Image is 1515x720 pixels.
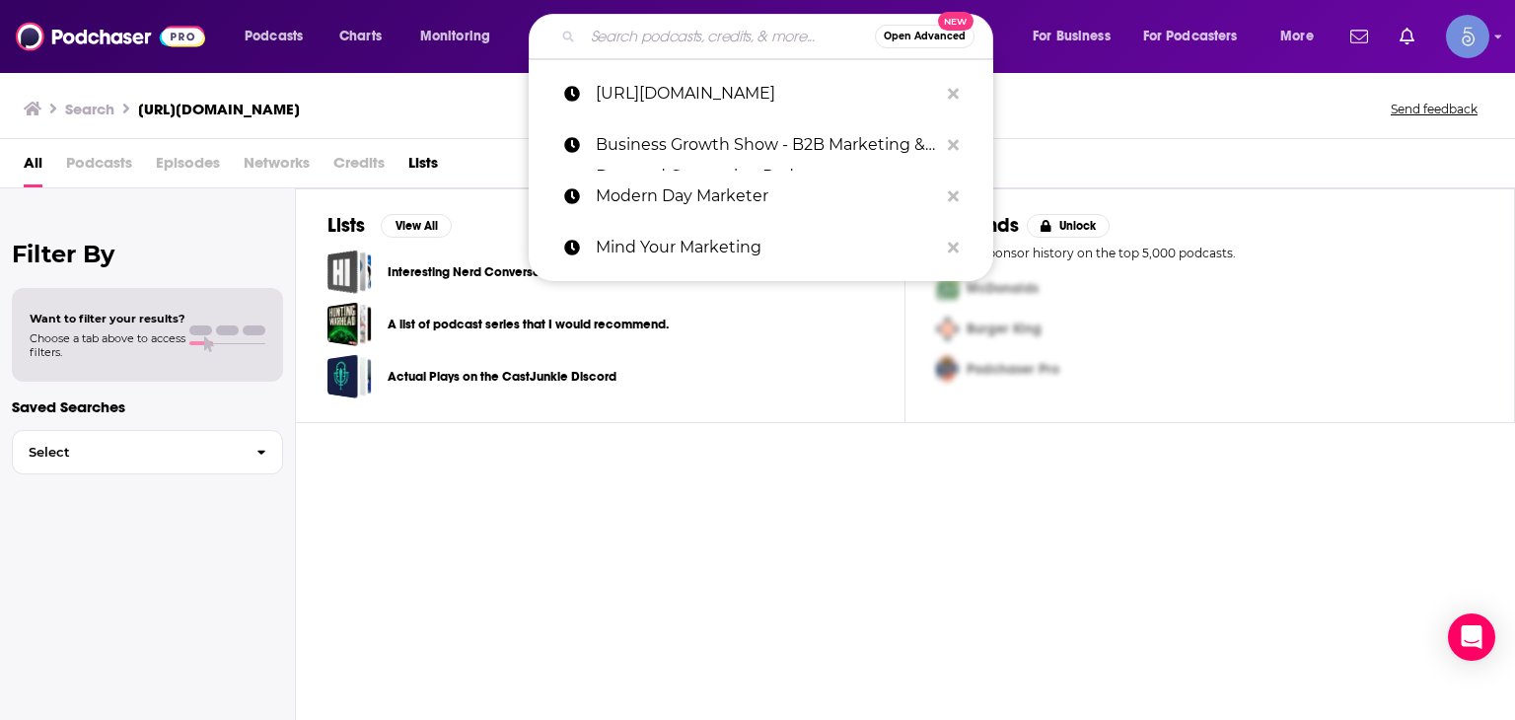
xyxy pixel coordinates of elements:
span: For Podcasters [1143,23,1238,50]
div: Open Intercom Messenger [1448,613,1495,661]
a: Business Growth Show - B2B Marketing & Demand Generation Podcast [529,119,993,171]
h3: [URL][DOMAIN_NAME] [138,100,300,118]
span: Open Advanced [884,32,966,41]
p: https://podcasts.apple.com/us/podcast/redefining-ai-artificial-intelligence-with-squirro/id161393... [596,68,938,119]
p: Modern Day Marketer [596,171,938,222]
span: Choose a tab above to access filters. [30,331,185,359]
a: Show notifications dropdown [1342,20,1376,53]
h2: Lists [327,213,365,238]
h3: Search [65,100,114,118]
a: Charts [326,21,394,52]
button: open menu [406,21,516,52]
button: Show profile menu [1446,15,1489,58]
a: A list of podcast series that I would recommend. [388,314,669,335]
a: [URL][DOMAIN_NAME] [529,68,993,119]
button: Select [12,430,283,474]
button: Unlock [1027,214,1111,238]
span: Burger King [967,321,1042,337]
input: Search podcasts, credits, & more... [583,21,875,52]
a: Interesting Nerd Conversations [388,261,568,283]
span: Logged in as Spiral5-G1 [1446,15,1489,58]
img: First Pro Logo [929,268,967,309]
a: Actual Plays on the CastJunkie Discord [327,354,372,398]
span: Credits [333,147,385,187]
span: More [1280,23,1314,50]
span: Want to filter your results? [30,312,185,325]
button: View All [381,214,452,238]
button: Open AdvancedNew [875,25,974,48]
p: Business Growth Show - B2B Marketing & Demand Generation Podcast [596,119,938,171]
img: Podchaser - Follow, Share and Rate Podcasts [16,18,205,55]
a: Mind Your Marketing [529,222,993,273]
span: For Business [1033,23,1111,50]
p: Access sponsor history on the top 5,000 podcasts. [937,246,1482,260]
a: Modern Day Marketer [529,171,993,222]
span: Networks [244,147,310,187]
button: Send feedback [1385,101,1483,117]
span: Podchaser Pro [967,361,1059,378]
h2: Filter By [12,240,283,268]
button: open menu [1130,21,1266,52]
img: Third Pro Logo [929,349,967,390]
a: ListsView All [327,213,452,238]
button: open menu [1019,21,1135,52]
span: New [938,12,974,31]
span: McDonalds [967,280,1039,297]
a: Lists [408,147,438,187]
p: Mind Your Marketing [596,222,938,273]
img: Second Pro Logo [929,309,967,349]
span: Charts [339,23,382,50]
span: Select [13,446,241,459]
span: Monitoring [420,23,490,50]
a: Interesting Nerd Conversations [327,250,372,294]
a: Actual Plays on the CastJunkie Discord [388,366,616,388]
span: Episodes [156,147,220,187]
button: open menu [231,21,328,52]
span: Podcasts [245,23,303,50]
button: open menu [1266,21,1338,52]
p: Saved Searches [12,397,283,416]
img: User Profile [1446,15,1489,58]
div: Search podcasts, credits, & more... [547,14,1012,59]
a: Show notifications dropdown [1392,20,1422,53]
a: A list of podcast series that I would recommend. [327,302,372,346]
a: All [24,147,42,187]
span: Podcasts [66,147,132,187]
